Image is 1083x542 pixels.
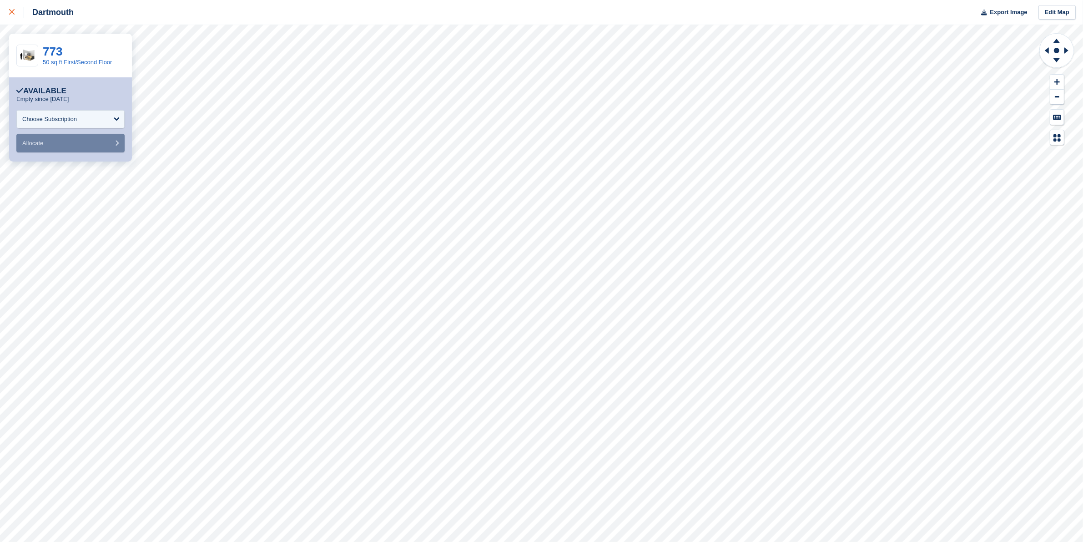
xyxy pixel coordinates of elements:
span: Allocate [22,140,43,147]
span: Export Image [990,8,1027,17]
button: Map Legend [1050,130,1064,145]
div: Choose Subscription [22,115,77,124]
button: Zoom Out [1050,90,1064,105]
button: Keyboard Shortcuts [1050,110,1064,125]
button: Zoom In [1050,75,1064,90]
a: 50 sq ft First/Second Floor [43,59,112,66]
div: Dartmouth [24,7,74,18]
button: Allocate [16,134,125,152]
a: Edit Map [1038,5,1076,20]
a: 773 [43,45,62,58]
img: 50-sqft-unit.jpg [17,48,38,64]
p: Empty since [DATE] [16,96,69,103]
button: Export Image [976,5,1028,20]
div: Available [16,86,66,96]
